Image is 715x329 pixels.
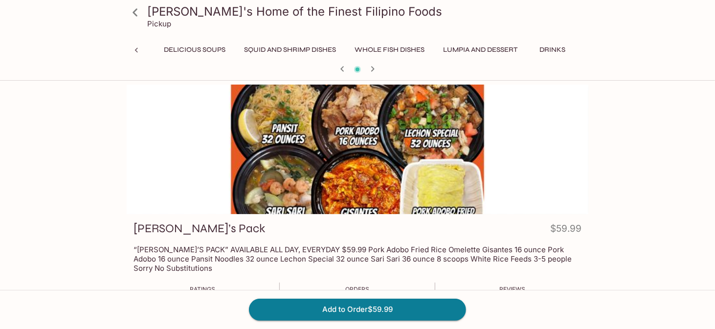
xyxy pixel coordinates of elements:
button: Whole Fish Dishes [349,43,430,57]
button: Drinks [531,43,575,57]
button: Add to Order$59.99 [249,299,466,320]
h3: [PERSON_NAME]'s Home of the Finest Filipino Foods [147,4,584,19]
div: Elena’s Pack [127,85,588,214]
button: Lumpia and Dessert [438,43,523,57]
span: Ratings [190,285,215,293]
p: “[PERSON_NAME]’S PACK” AVAILABLE ALL DAY, EVERYDAY $59.99 Pork Adobo Fried Rice Omelette Gisantes... [134,245,581,273]
span: Reviews [499,285,525,293]
button: Squid and Shrimp Dishes [239,43,341,57]
span: Orders [345,285,369,293]
h3: [PERSON_NAME]’s Pack [134,221,265,236]
p: Pickup [147,19,171,28]
button: Delicious Soups [158,43,231,57]
h4: $59.99 [550,221,581,240]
